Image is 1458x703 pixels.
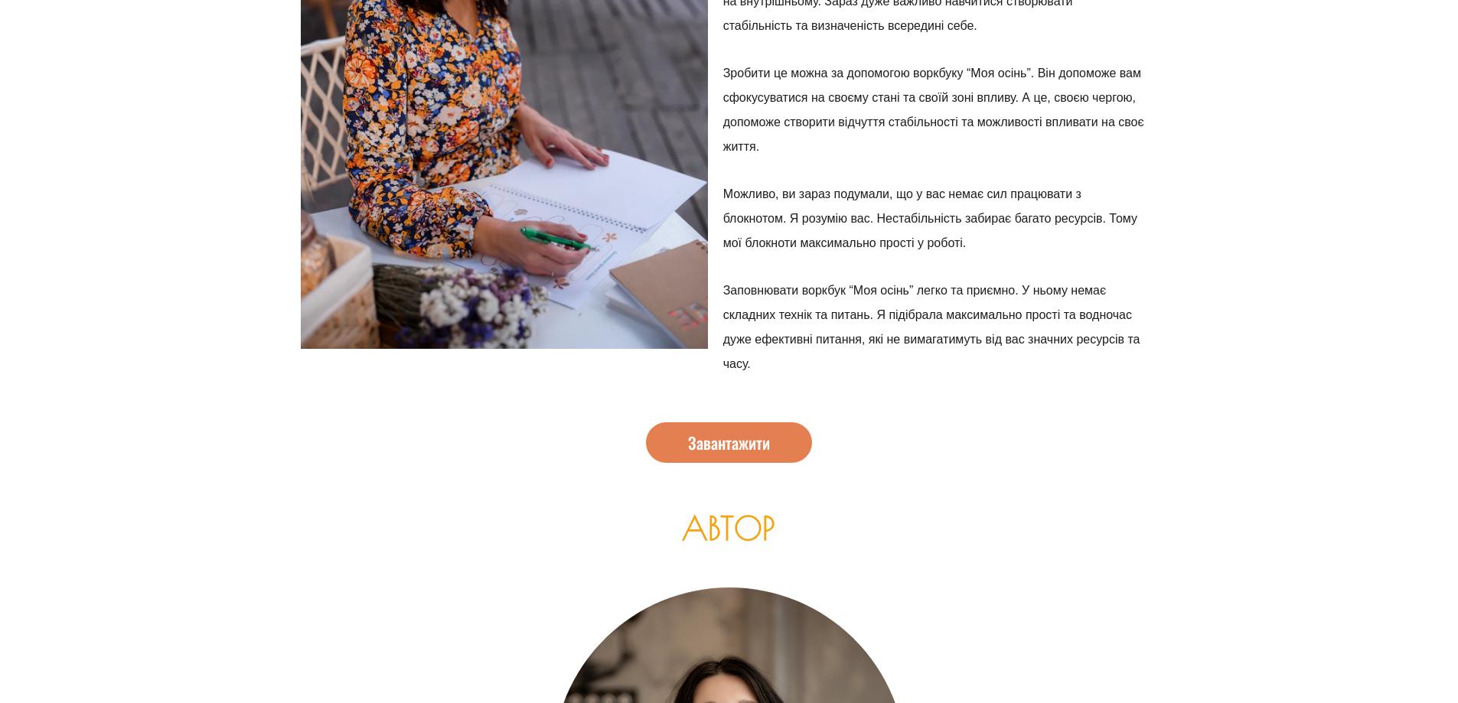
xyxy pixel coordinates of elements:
[646,422,812,463] a: Завантажити
[688,434,770,451] span: Завантажити
[723,182,1144,255] p: Можливо, ви зараз подумали, що у вас немає сил працювати з блокнотом. Я розумію вас. Нестабільніс...
[723,61,1144,159] p: Зробити це можна за допомогою воркбуку “Моя осінь”. Він допоможе вам сфокусуватися на своєму стан...
[723,278,1144,376] p: Заповнювати воркбук “Моя осінь” легко та приємно. У ньому немає складних технік та питань. Я піді...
